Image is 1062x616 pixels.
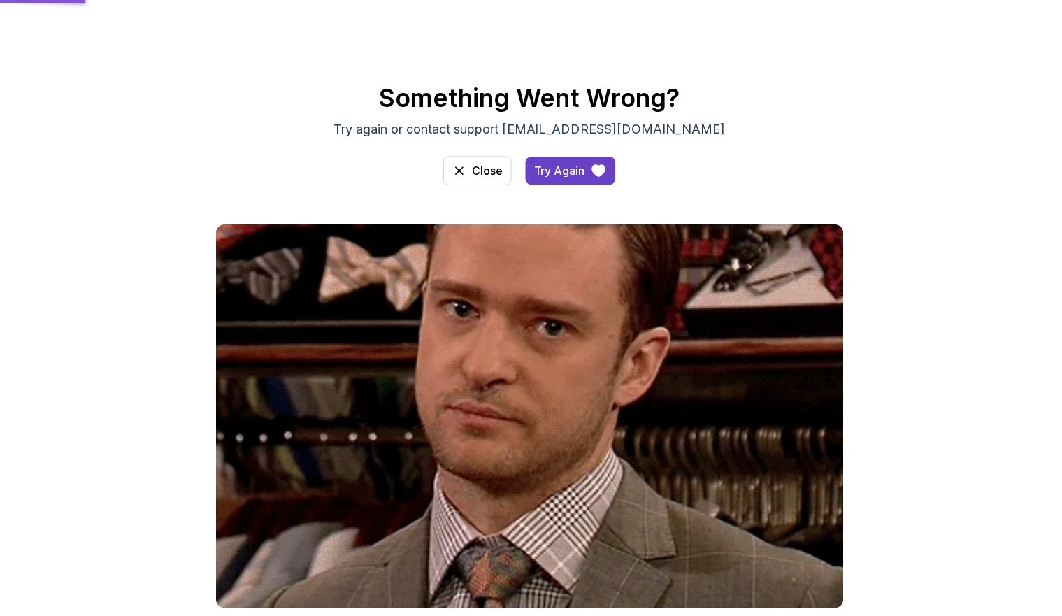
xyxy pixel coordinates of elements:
[296,120,766,140] p: Try again or contact support [EMAIL_ADDRESS][DOMAIN_NAME]
[536,163,587,180] div: Try Again
[217,225,846,610] img: gif
[527,157,617,185] a: access-dashboard
[42,84,1021,112] h2: Something Went Wrong?
[445,157,513,186] a: access-dashboard
[473,163,504,180] div: Close
[527,157,617,185] button: Try Again
[445,157,513,186] button: Close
